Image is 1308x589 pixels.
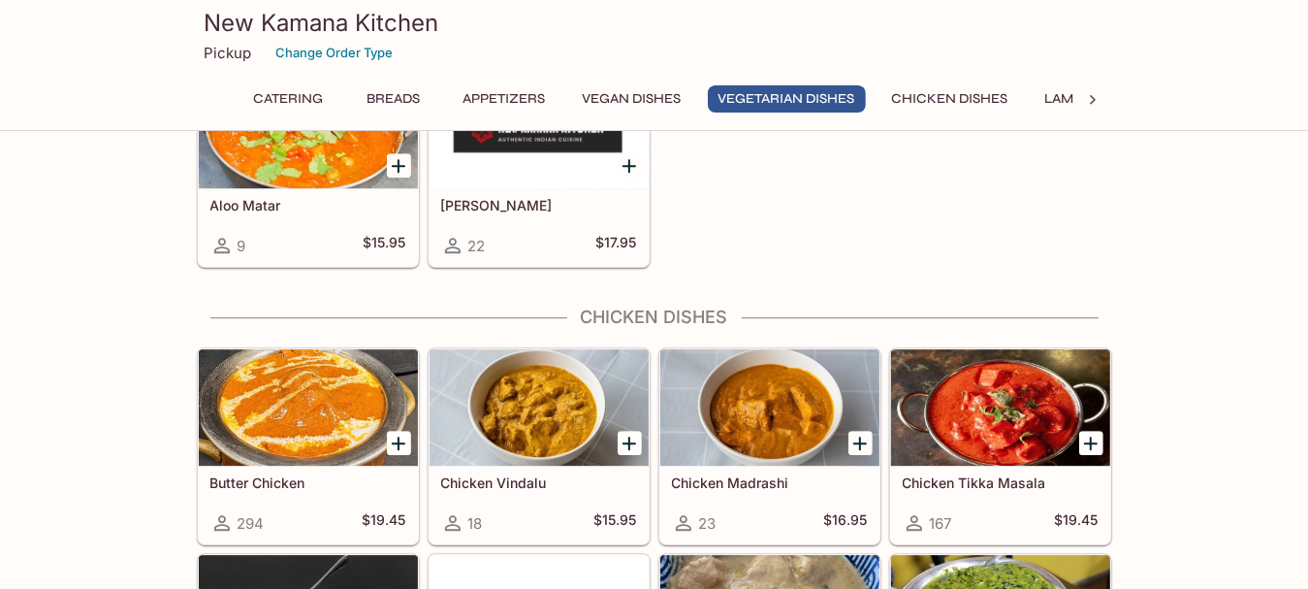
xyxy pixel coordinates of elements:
h5: $19.45 [363,511,406,535]
span: 18 [468,514,483,533]
a: [PERSON_NAME]22$17.95 [429,71,650,267]
h5: Chicken Vindalu [441,474,637,491]
span: 294 [238,514,265,533]
button: Vegan Dishes [572,85,692,113]
h5: $15.95 [364,234,406,257]
a: Aloo Matar9$15.95 [198,71,419,267]
button: Add Daal Makhni [618,153,642,178]
div: Chicken Tikka Masala [891,349,1110,466]
span: 22 [468,237,486,255]
h5: $19.45 [1055,511,1099,535]
button: Add Butter Chicken [387,431,411,455]
button: Appetizers [453,85,557,113]
h3: New Kamana Kitchen [205,8,1104,38]
h4: Chicken Dishes [197,307,1112,328]
a: Chicken Tikka Masala167$19.45 [890,348,1111,544]
button: Chicken Dishes [881,85,1019,113]
button: Lamb Dishes [1035,85,1145,113]
div: Daal Makhni [430,72,649,188]
h5: Chicken Tikka Masala [903,474,1099,491]
button: Add Chicken Vindalu [618,431,642,455]
span: 9 [238,237,246,255]
button: Add Chicken Tikka Masala [1079,431,1103,455]
a: Chicken Madrashi23$16.95 [659,348,880,544]
button: Vegetarian Dishes [708,85,866,113]
h5: $16.95 [824,511,868,535]
button: Add Aloo Matar [387,153,411,178]
h5: [PERSON_NAME] [441,197,637,213]
h5: $15.95 [594,511,637,535]
h5: Aloo Matar [210,197,406,213]
button: Add Chicken Madrashi [848,431,873,455]
a: Butter Chicken294$19.45 [198,348,419,544]
button: Change Order Type [268,38,402,68]
div: Butter Chicken [199,349,418,466]
button: Catering [243,85,335,113]
h5: Butter Chicken [210,474,406,491]
h5: $17.95 [596,234,637,257]
span: 23 [699,514,717,533]
h5: Chicken Madrashi [672,474,868,491]
a: Chicken Vindalu18$15.95 [429,348,650,544]
span: 167 [930,514,952,533]
button: Breads [350,85,437,113]
p: Pickup [205,44,252,62]
div: Aloo Matar [199,72,418,188]
div: Chicken Madrashi [660,349,879,466]
div: Chicken Vindalu [430,349,649,466]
